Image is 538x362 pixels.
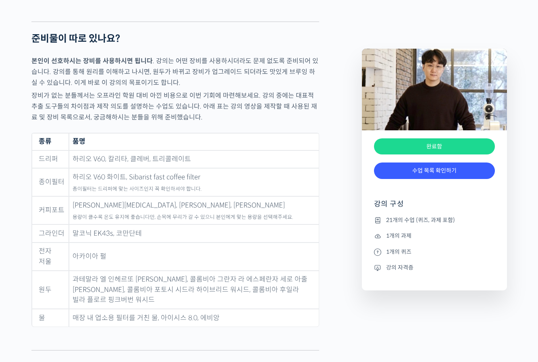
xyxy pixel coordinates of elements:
[374,215,495,225] li: 21개의 수업 (퀴즈, 과제 포함)
[25,267,30,274] span: 홈
[69,196,319,224] td: [PERSON_NAME][MEDICAL_DATA], [PERSON_NAME], [PERSON_NAME]
[69,150,319,169] td: 하리오 V60, 칼리타, 클레버, 트리콜레이트
[32,133,69,150] th: 종류
[374,199,495,215] h4: 강의 구성
[2,255,53,275] a: 홈
[74,267,83,274] span: 대화
[53,255,104,275] a: 대화
[374,231,495,241] li: 1개의 과제
[32,196,69,224] td: 커피포트
[32,271,69,309] td: 원두
[73,186,201,192] sub: 종이필터는 드리퍼에 맞는 사이즈인지 꼭 확인하셔야 합니다.
[31,56,319,88] p: . 강의는 어떤 장비를 사용하시더라도 문제 없도록 준비되어 있습니다. 강의를 통해 원리를 이해하고 나시면, 원두가 바뀌고 장비가 업그레이드 되더라도 맛있게 브루잉 하실 수 있...
[31,57,153,65] strong: 본인이 선호하시는 장비를 사용하시면 됩니다
[104,255,155,275] a: 설정
[125,267,134,274] span: 설정
[32,309,69,327] td: 물
[32,168,69,196] td: 종이필터
[69,271,319,309] td: 과테말라 엘 인헤르또 [PERSON_NAME], 콜롬비아 그란자 라 에스페란자 세로 아줄 [PERSON_NAME], 콜롬비아 포토시 시드라 하이브리드 워시드, 콜롬비아 후일라...
[69,168,319,196] td: 하리오 V60 화이트, Sibarist fast coffee filter
[32,150,69,169] td: 드리퍼
[69,224,319,243] td: 말코닉 EK43s, 코만단테
[374,263,495,272] li: 강의 자격증
[374,162,495,179] a: 수업 목록 확인하기
[32,224,69,243] td: 그라인더
[374,247,495,257] li: 1개의 퀴즈
[31,33,120,45] strong: 준비물이 따로 있나요?
[69,133,319,150] th: 품명
[69,243,319,271] td: 아카이아 펄
[73,214,293,220] sub: 용량이 클수록 온도 유지에 좋습니다만, 손목에 무리가 갈 수 있으니 본인에게 맞는 용량을 선택해주세요.
[374,138,495,155] div: 완료함
[69,309,319,327] td: 매장 내 업소용 필터를 거친 물, 아이시스 8.0, 에비앙
[31,90,319,123] p: 장비가 없는 분들께서는 오프라인 학원 대비 아낀 비용으로 이번 기회에 마련해보세요. 강의 중에는 대표적 추출 도구들의 차이점과 제작 의도를 설명하는 수업도 있습니다. 아래 표...
[32,243,69,271] td: 전자 저울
